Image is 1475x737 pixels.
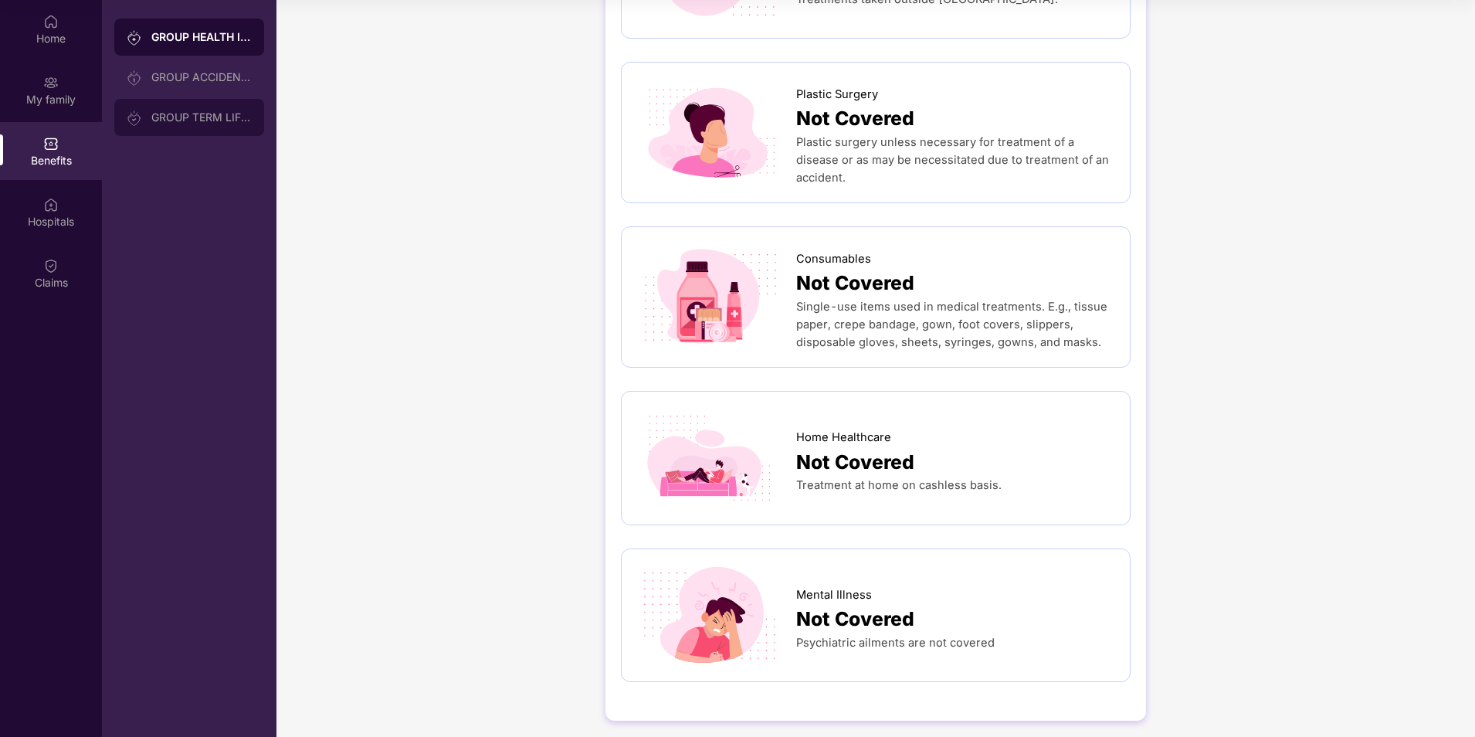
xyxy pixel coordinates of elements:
img: svg+xml;base64,PHN2ZyB3aWR0aD0iMjAiIGhlaWdodD0iMjAiIHZpZXdCb3g9IjAgMCAyMCAyMCIgZmlsbD0ibm9uZSIgeG... [127,110,142,126]
span: Not Covered [796,104,914,134]
img: svg+xml;base64,PHN2ZyBpZD0iQ2xhaW0iIHhtbG5zPSJodHRwOi8vd3d3LnczLm9yZy8yMDAwL3N2ZyIgd2lkdGg9IjIwIi... [43,258,59,273]
img: svg+xml;base64,PHN2ZyBpZD0iSG9zcGl0YWxzIiB4bWxucz0iaHR0cDovL3d3dy53My5vcmcvMjAwMC9zdmciIHdpZHRoPS... [43,197,59,212]
span: Consumables [796,250,871,268]
img: svg+xml;base64,PHN2ZyBpZD0iSG9tZSIgeG1sbnM9Imh0dHA6Ly93d3cudzMub3JnLzIwMDAvc3ZnIiB3aWR0aD0iMjAiIG... [43,14,59,29]
span: Psychiatric ailments are not covered [796,636,995,650]
span: Plastic surgery unless necessary for treatment of a disease or as may be necessitated due to trea... [796,135,1109,185]
img: svg+xml;base64,PHN2ZyB3aWR0aD0iMjAiIGhlaWdodD0iMjAiIHZpZXdCb3g9IjAgMCAyMCAyMCIgZmlsbD0ibm9uZSIgeG... [127,70,142,86]
div: GROUP TERM LIFE INSURANCE [151,111,252,124]
div: GROUP HEALTH INSURANCE [151,29,252,45]
span: Plastic Surgery [796,86,878,104]
img: svg+xml;base64,PHN2ZyBpZD0iQmVuZWZpdHMiIHhtbG5zPSJodHRwOi8vd3d3LnczLm9yZy8yMDAwL3N2ZyIgd2lkdGg9Ij... [43,136,59,151]
span: Mental Illness [796,586,872,604]
img: icon [637,407,783,509]
img: svg+xml;base64,PHN2ZyB3aWR0aD0iMjAiIGhlaWdodD0iMjAiIHZpZXdCb3g9IjAgMCAyMCAyMCIgZmlsbD0ibm9uZSIgeG... [127,30,142,46]
span: Not Covered [796,447,914,477]
img: svg+xml;base64,PHN2ZyB3aWR0aD0iMjAiIGhlaWdodD0iMjAiIHZpZXdCb3g9IjAgMCAyMCAyMCIgZmlsbD0ibm9uZSIgeG... [43,75,59,90]
img: icon [637,82,783,184]
span: Treatment at home on cashless basis. [796,478,1002,492]
span: Home Healthcare [796,429,891,447]
span: Not Covered [796,604,914,634]
div: GROUP ACCIDENTAL INSURANCE [151,71,252,83]
span: Not Covered [796,268,914,298]
img: icon [637,565,783,667]
span: Single-use items used in medical treatments. E.g., tissue paper, crepe bandage, gown, foot covers... [796,300,1107,349]
img: icon [637,246,783,348]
